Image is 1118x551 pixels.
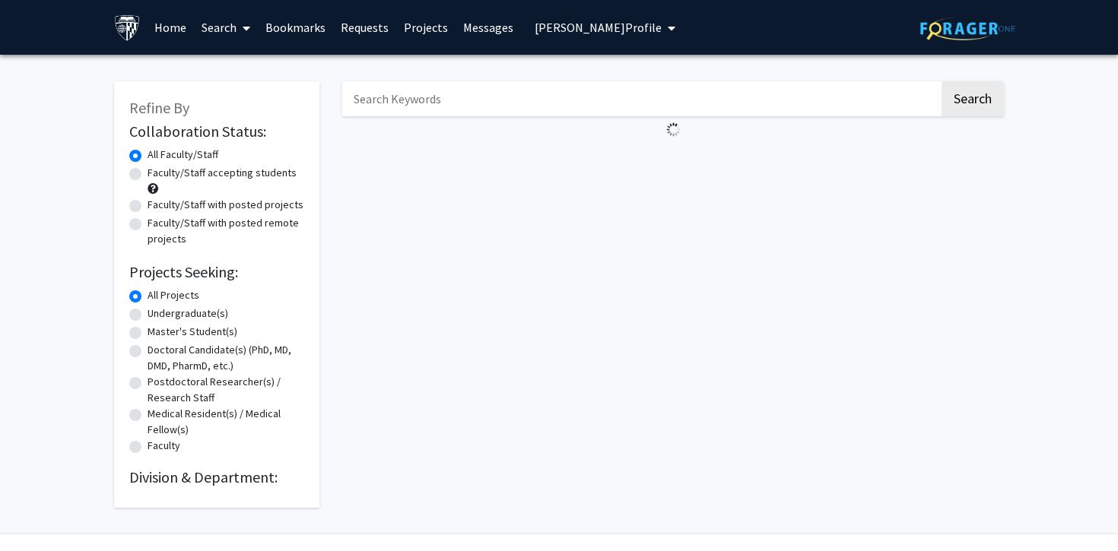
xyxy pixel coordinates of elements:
[1053,483,1107,540] iframe: Chat
[148,165,297,181] label: Faculty/Staff accepting students
[147,1,194,54] a: Home
[114,14,141,41] img: Johns Hopkins University Logo
[535,20,662,35] span: [PERSON_NAME] Profile
[129,468,304,486] h2: Division & Department:
[342,81,939,116] input: Search Keywords
[148,287,199,303] label: All Projects
[342,143,1004,178] nav: Page navigation
[920,17,1015,40] img: ForagerOne Logo
[194,1,258,54] a: Search
[148,324,237,340] label: Master's Student(s)
[129,122,304,141] h2: Collaboration Status:
[333,1,396,54] a: Requests
[129,98,189,117] span: Refine By
[148,342,304,374] label: Doctoral Candidate(s) (PhD, MD, DMD, PharmD, etc.)
[660,116,687,143] img: Loading
[148,406,304,438] label: Medical Resident(s) / Medical Fellow(s)
[148,306,228,321] label: Undergraduate(s)
[396,1,456,54] a: Projects
[148,147,218,163] label: All Faculty/Staff
[148,374,304,406] label: Postdoctoral Researcher(s) / Research Staff
[456,1,521,54] a: Messages
[148,438,180,454] label: Faculty
[129,263,304,281] h2: Projects Seeking:
[942,81,1004,116] button: Search
[148,215,304,247] label: Faculty/Staff with posted remote projects
[148,197,303,213] label: Faculty/Staff with posted projects
[258,1,333,54] a: Bookmarks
